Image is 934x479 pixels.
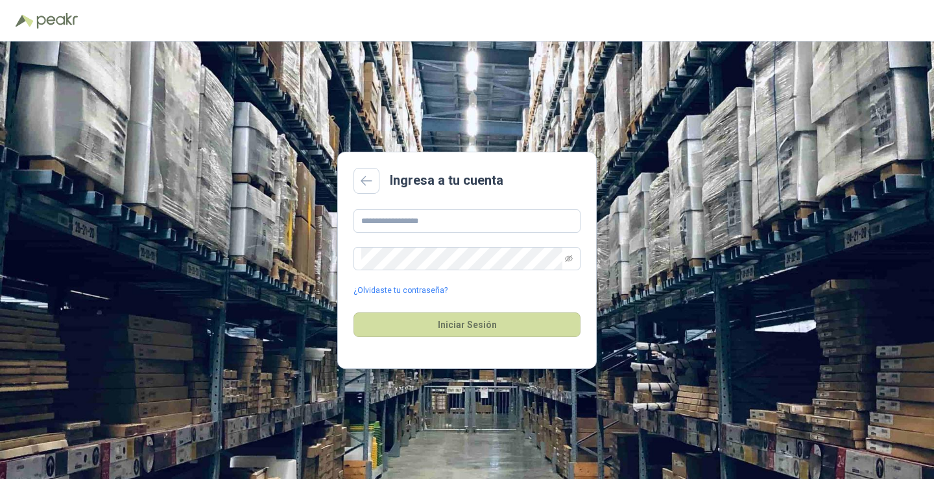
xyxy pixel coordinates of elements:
img: Logo [16,14,34,27]
a: ¿Olvidaste tu contraseña? [353,285,448,297]
h2: Ingresa a tu cuenta [390,170,503,191]
button: Iniciar Sesión [353,312,581,337]
span: eye-invisible [565,255,573,263]
img: Peakr [36,13,78,29]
